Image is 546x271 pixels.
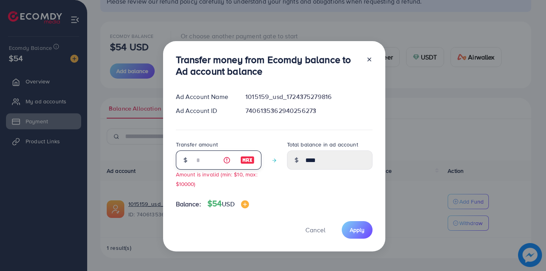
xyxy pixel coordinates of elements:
label: Total balance in ad account [287,140,358,148]
div: 1015159_usd_1724375279816 [239,92,379,101]
button: Cancel [295,221,335,238]
span: USD [222,200,234,208]
button: Apply [342,221,373,238]
span: Apply [350,226,365,234]
img: image [241,200,249,208]
div: 7406135362940256273 [239,106,379,115]
h4: $54 [207,199,249,209]
h3: Transfer money from Ecomdy balance to Ad account balance [176,54,360,77]
span: Balance: [176,200,201,209]
label: Transfer amount [176,140,218,148]
div: Ad Account ID [169,106,239,115]
div: Ad Account Name [169,92,239,101]
img: image [240,155,255,165]
small: Amount is invalid (min: $10, max: $10000) [176,170,257,187]
span: Cancel [305,226,325,234]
